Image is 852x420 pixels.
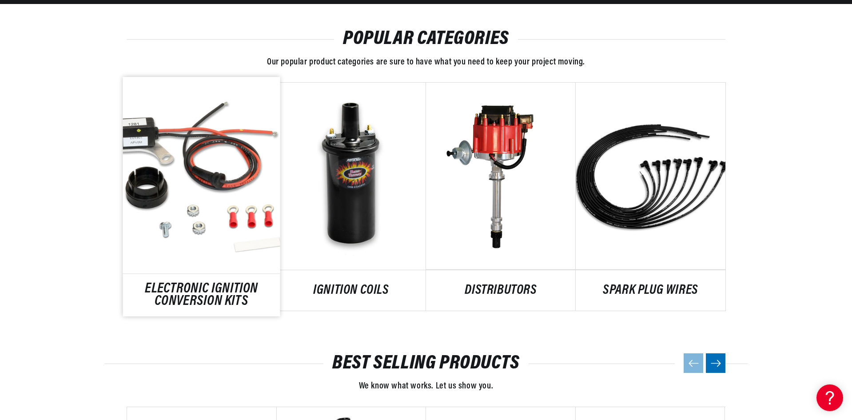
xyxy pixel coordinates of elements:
[332,355,520,372] a: BEST SELLING PRODUCTS
[576,285,725,296] a: SPARK PLUG WIRES
[426,285,576,296] a: DISTRIBUTORS
[123,283,280,307] a: ELECTRONIC IGNITION CONVERSION KITS
[276,285,426,296] a: IGNITION COILS
[684,353,703,373] button: Previous slide
[706,353,725,373] button: Next slide
[104,379,748,393] p: We know what works. Let us show you.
